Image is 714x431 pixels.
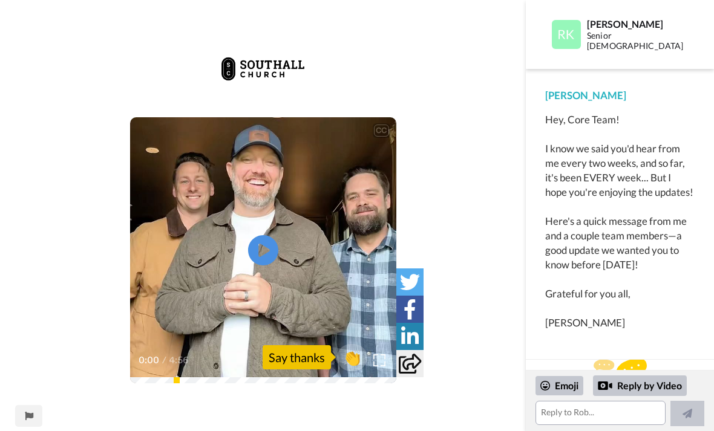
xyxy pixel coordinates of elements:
div: [PERSON_NAME] [545,88,695,103]
div: CC [374,125,389,137]
span: 4:56 [169,353,190,368]
div: Emoji [535,376,583,395]
div: Hey, Core Team! I know we said you'd hear from me every two weeks, and so far, it's been EVERY we... [545,112,695,330]
div: Reply by Video [598,378,612,393]
button: 👏 [337,344,367,371]
span: / [162,353,166,368]
div: Say thanks [263,345,331,369]
span: 👏 [337,348,367,367]
img: da53c747-890d-4ee8-a87d-ed103e7d6501 [220,45,306,93]
img: Full screen [373,354,385,366]
span: 0:00 [139,353,160,368]
div: Reply by Video [593,375,687,396]
div: [PERSON_NAME] [587,18,694,30]
img: Profile Image [552,20,581,49]
div: Senior [DEMOGRAPHIC_DATA] [587,31,694,51]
